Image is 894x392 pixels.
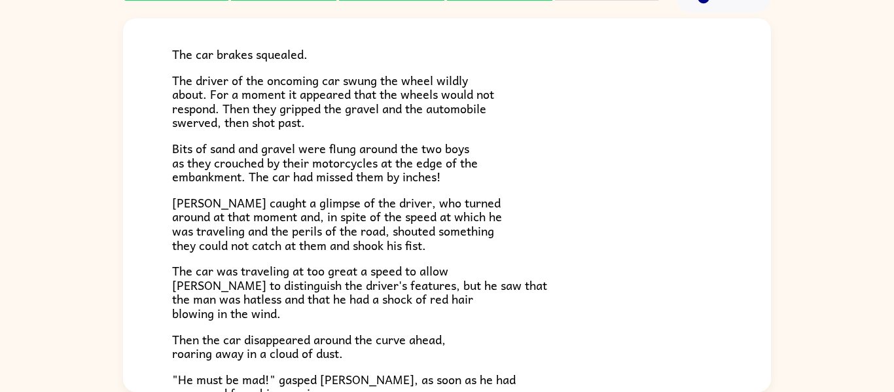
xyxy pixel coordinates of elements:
span: The car brakes squealed. [172,45,308,63]
span: The car was traveling at too great a speed to allow [PERSON_NAME] to distinguish the driver's fea... [172,261,547,323]
span: Bits of sand and gravel were flung around the two boys as they crouched by their motorcycles at t... [172,139,478,186]
span: The driver of the oncoming car swung the wheel wildly about. For a moment it appeared that the wh... [172,71,494,132]
span: [PERSON_NAME] caught a glimpse of the driver, who turned around at that moment and, in spite of t... [172,193,502,255]
span: Then the car disappeared around the curve ahead, roaring away in a cloud of dust. [172,330,446,363]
